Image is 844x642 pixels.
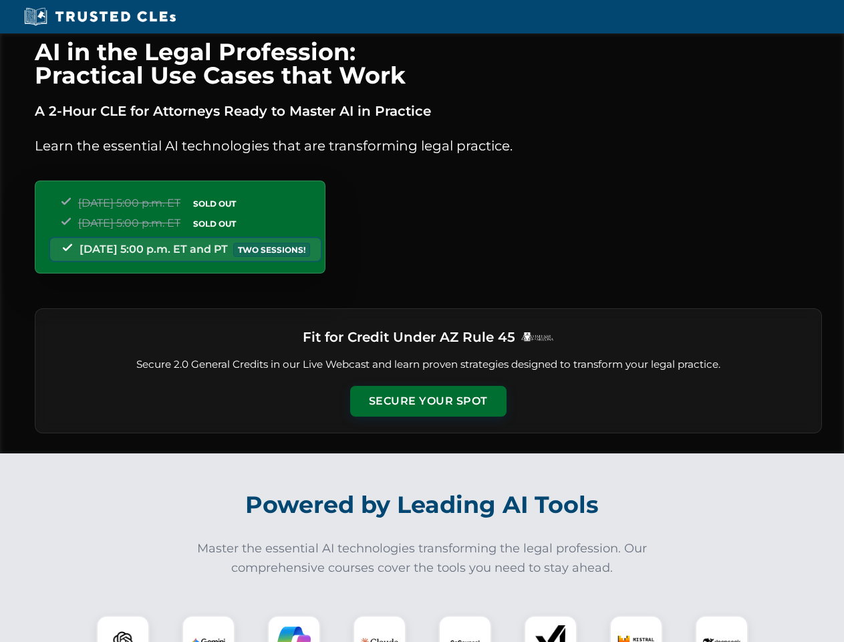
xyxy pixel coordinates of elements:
[51,357,805,372] p: Secure 2.0 General Credits in our Live Webcast and learn proven strategies designed to transform ...
[52,481,793,528] h2: Powered by Leading AI Tools
[35,100,822,122] p: A 2-Hour CLE for Attorneys Ready to Master AI in Practice
[350,386,507,417] button: Secure Your Spot
[35,40,822,87] h1: AI in the Legal Profession: Practical Use Cases that Work
[78,197,180,209] span: [DATE] 5:00 p.m. ET
[20,7,180,27] img: Trusted CLEs
[188,197,241,211] span: SOLD OUT
[188,217,241,231] span: SOLD OUT
[78,217,180,229] span: [DATE] 5:00 p.m. ET
[303,325,515,349] h3: Fit for Credit Under AZ Rule 45
[521,332,554,342] img: Logo
[188,539,656,578] p: Master the essential AI technologies transforming the legal profession. Our comprehensive courses...
[35,135,822,156] p: Learn the essential AI technologies that are transforming legal practice.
